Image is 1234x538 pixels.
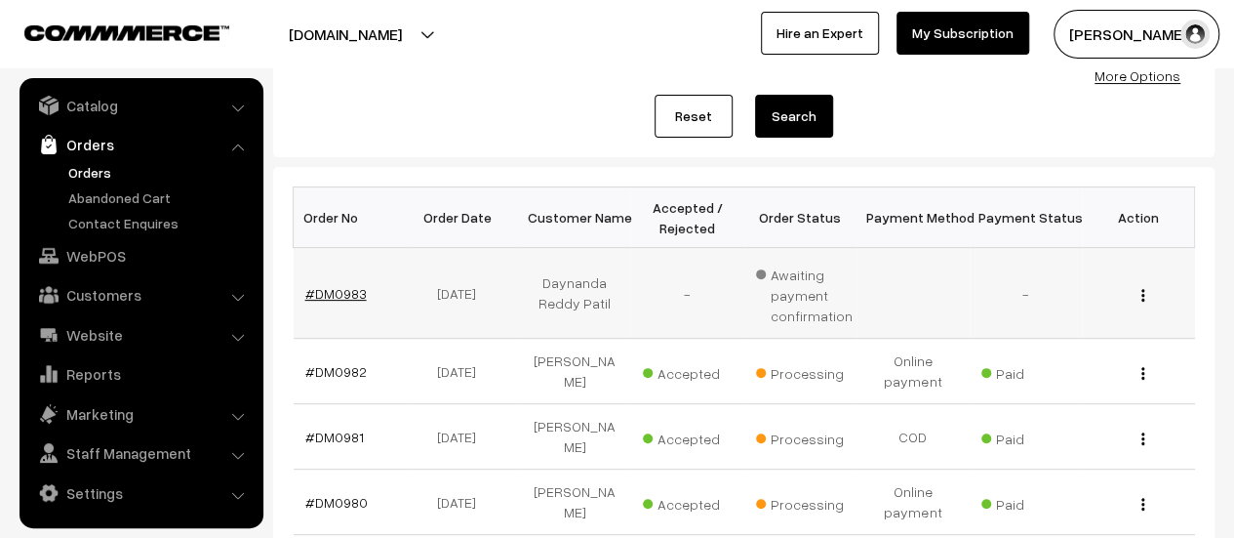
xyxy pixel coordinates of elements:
img: Menu [1141,367,1144,380]
td: COD [856,404,970,470]
button: Search [755,95,833,138]
a: #DM0980 [305,494,368,511]
td: [PERSON_NAME] [519,470,632,535]
span: Accepted [643,358,740,384]
a: More Options [1095,67,1180,84]
th: Order Status [744,187,857,248]
a: Marketing [24,396,257,432]
img: user [1180,20,1210,49]
a: Settings [24,476,257,511]
td: [PERSON_NAME] [519,404,632,470]
td: [DATE] [406,248,519,339]
span: Paid [981,424,1079,449]
span: Accepted [643,424,740,449]
th: Order Date [406,187,519,248]
span: Processing [756,424,854,449]
img: Menu [1141,498,1144,511]
td: [DATE] [406,470,519,535]
th: Payment Method [856,187,970,248]
button: [PERSON_NAME] [1054,10,1219,59]
span: Processing [756,358,854,384]
a: Hire an Expert [761,12,879,55]
a: Orders [24,127,257,162]
a: Reports [24,356,257,392]
a: Contact Enquires [63,213,257,233]
span: Paid [981,489,1079,515]
a: Website [24,317,257,352]
img: Menu [1141,289,1144,302]
img: Menu [1141,433,1144,445]
a: Customers [24,277,257,312]
th: Customer Name [519,187,632,248]
img: COMMMERCE [24,25,229,40]
span: Awaiting payment confirmation [756,260,854,326]
a: COMMMERCE [24,20,195,43]
th: Payment Status [970,187,1083,248]
td: [DATE] [406,339,519,404]
span: Processing [756,489,854,515]
a: #DM0982 [305,363,367,380]
th: Accepted / Rejected [631,187,744,248]
th: Order No [294,187,407,248]
span: Paid [981,358,1079,384]
td: [PERSON_NAME] [519,339,632,404]
a: #DM0981 [305,429,364,445]
a: My Subscription [896,12,1029,55]
th: Action [1082,187,1195,248]
td: - [631,248,744,339]
td: Daynanda Reddy Patil [519,248,632,339]
td: Online payment [856,339,970,404]
a: Orders [63,162,257,183]
button: [DOMAIN_NAME] [220,10,470,59]
a: Reset [655,95,733,138]
td: [DATE] [406,404,519,470]
td: Online payment [856,470,970,535]
a: Catalog [24,88,257,123]
a: Staff Management [24,435,257,471]
a: #DM0983 [305,285,367,302]
span: Accepted [643,489,740,515]
a: Abandoned Cart [63,187,257,208]
a: WebPOS [24,238,257,273]
td: - [970,248,1083,339]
